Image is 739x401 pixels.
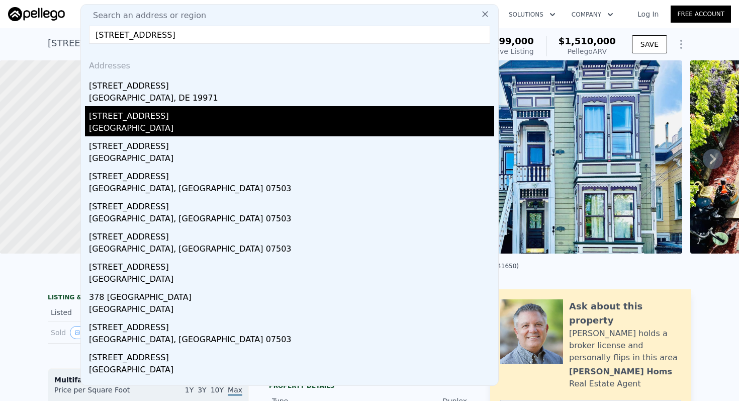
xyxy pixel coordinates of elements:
[211,386,224,394] span: 10Y
[89,364,494,378] div: [GEOGRAPHIC_DATA]
[632,35,667,53] button: SAVE
[487,47,534,55] span: Active Listing
[89,243,494,257] div: [GEOGRAPHIC_DATA], [GEOGRAPHIC_DATA] 07503
[54,385,148,401] div: Price per Square Foot
[85,10,206,22] span: Search an address or region
[89,76,494,92] div: [STREET_ADDRESS]
[89,152,494,167] div: [GEOGRAPHIC_DATA]
[89,334,494,348] div: [GEOGRAPHIC_DATA], [GEOGRAPHIC_DATA] 07503
[70,326,91,339] button: View historical data
[569,378,641,390] div: Real Estate Agent
[198,386,206,394] span: 3Y
[569,366,672,378] div: [PERSON_NAME] Homs
[54,375,242,385] div: Multifamily Median Sale
[89,303,494,317] div: [GEOGRAPHIC_DATA]
[501,6,564,24] button: Solutions
[89,287,494,303] div: 378 [GEOGRAPHIC_DATA]
[85,52,494,76] div: Addresses
[625,9,671,19] a: Log In
[89,136,494,152] div: [STREET_ADDRESS]
[185,386,194,394] span: 1Y
[89,257,494,273] div: [STREET_ADDRESS]
[89,122,494,136] div: [GEOGRAPHIC_DATA]
[564,6,621,24] button: Company
[559,46,616,56] div: Pellego ARV
[48,36,339,50] div: [STREET_ADDRESS][US_STATE] , [GEOGRAPHIC_DATA] , CA 94110
[89,197,494,213] div: [STREET_ADDRESS]
[89,273,494,287] div: [GEOGRAPHIC_DATA]
[89,227,494,243] div: [STREET_ADDRESS]
[89,317,494,334] div: [STREET_ADDRESS]
[228,386,242,396] span: Max
[8,7,65,21] img: Pellego
[89,106,494,122] div: [STREET_ADDRESS]
[51,326,140,339] div: Sold
[89,213,494,227] div: [GEOGRAPHIC_DATA], [GEOGRAPHIC_DATA] 07503
[559,36,616,46] span: $1,510,000
[569,328,681,364] div: [PERSON_NAME] holds a broker license and personally flips in this area
[671,34,691,54] button: Show Options
[671,6,731,23] a: Free Account
[89,26,490,44] input: Enter an address, city, region, neighborhood or zip code
[89,167,494,183] div: [STREET_ADDRESS]
[486,36,534,46] span: $999,000
[48,293,249,303] div: LISTING & SALE HISTORY
[51,307,140,317] div: Listed
[89,348,494,364] div: [STREET_ADDRESS]
[89,183,494,197] div: [GEOGRAPHIC_DATA], [GEOGRAPHIC_DATA] 07503
[89,92,494,106] div: [GEOGRAPHIC_DATA], DE 19971
[269,382,470,390] div: Property details
[569,299,681,328] div: Ask about this property
[460,60,682,254] img: Sale: 135456724 Parcel: 55736104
